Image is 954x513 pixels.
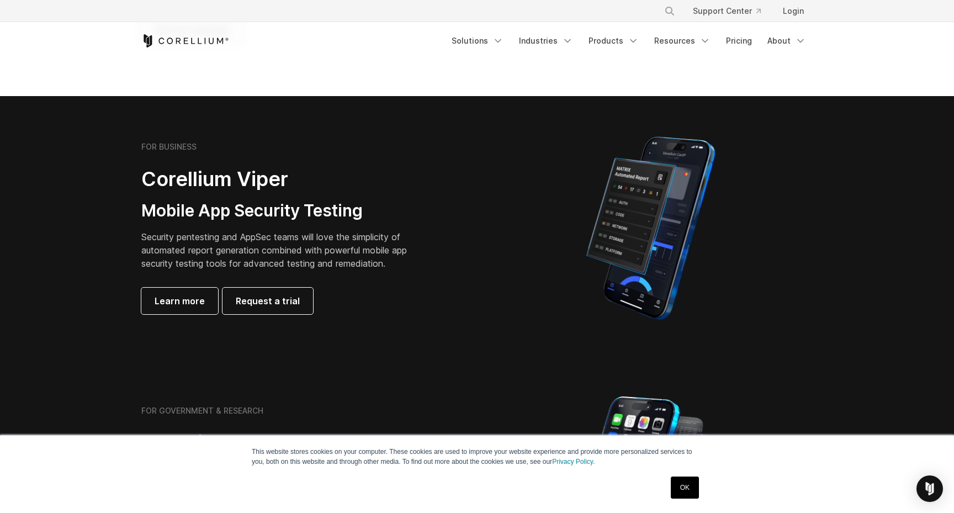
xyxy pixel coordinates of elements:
a: Privacy Policy. [552,458,595,466]
div: Navigation Menu [651,1,813,21]
img: Corellium MATRIX automated report on iPhone showing app vulnerability test results across securit... [568,131,734,325]
a: Resources [648,31,717,51]
span: Request a trial [236,294,300,308]
span: Learn more [155,294,205,308]
a: Solutions [445,31,510,51]
h3: Mobile App Security Testing [141,200,424,221]
div: Navigation Menu [445,31,813,51]
a: Industries [512,31,580,51]
a: Learn more [141,288,218,314]
h6: FOR GOVERNMENT & RESEARCH [141,406,263,416]
a: Request a trial [222,288,313,314]
p: This website stores cookies on your computer. These cookies are used to improve your website expe... [252,447,702,467]
button: Search [660,1,680,21]
h6: FOR BUSINESS [141,142,197,152]
h2: Corellium Viper [141,167,424,192]
a: About [761,31,813,51]
a: Pricing [719,31,759,51]
p: Security pentesting and AppSec teams will love the simplicity of automated report generation comb... [141,230,424,270]
a: Support Center [684,1,770,21]
a: Products [582,31,645,51]
div: Open Intercom Messenger [916,475,943,502]
a: Login [774,1,813,21]
a: Corellium Home [141,34,229,47]
h2: Corellium Falcon [141,431,451,456]
a: OK [671,477,699,499]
